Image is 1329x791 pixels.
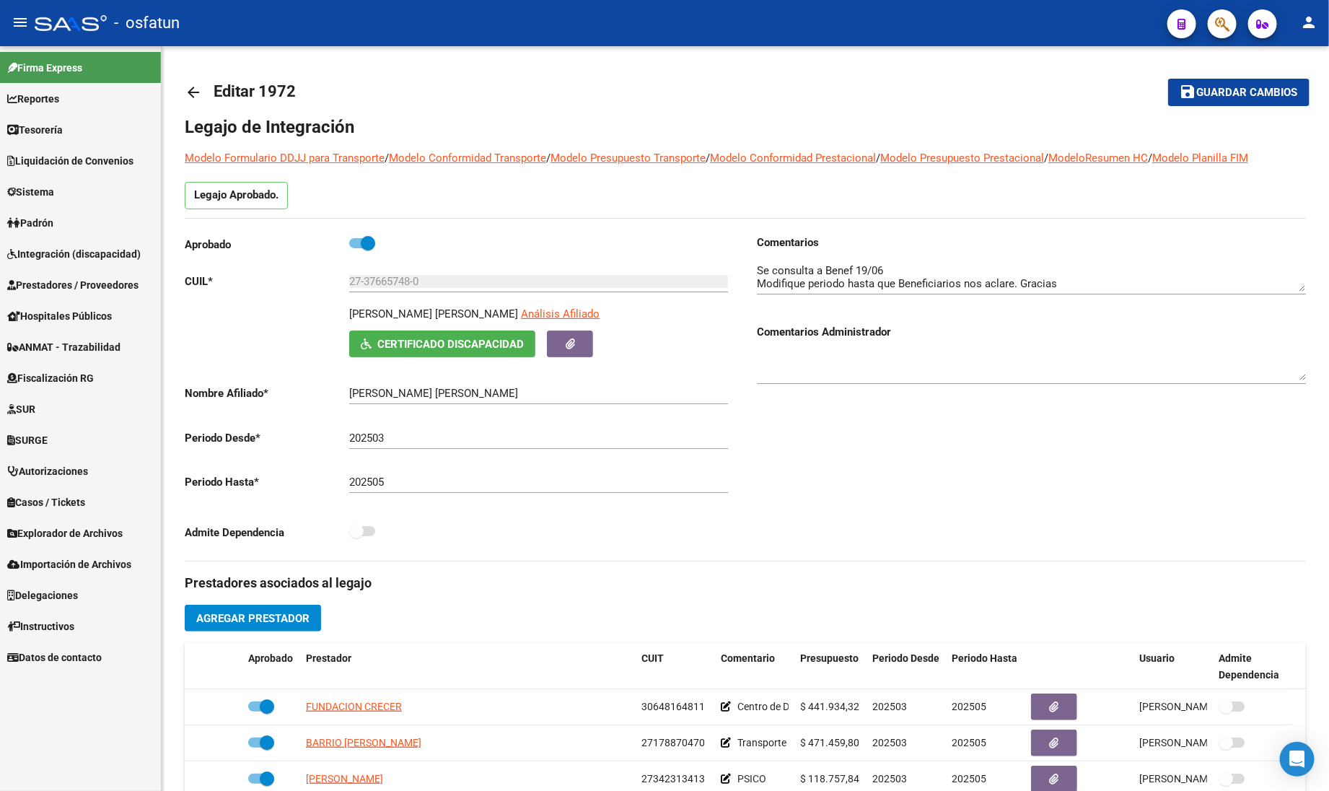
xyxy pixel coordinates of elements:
span: Hospitales Públicos [7,308,112,324]
span: $ 471.459,80 [800,737,859,748]
span: Certificado Discapacidad [377,338,524,351]
span: Fiscalización RG [7,370,94,386]
a: Modelo Planilla FIM [1152,152,1248,165]
span: 202505 [952,701,986,712]
span: Firma Express [7,60,82,76]
mat-icon: save [1180,83,1197,100]
p: Nombre Afiliado [185,385,349,401]
span: [PERSON_NAME] [DATE] [1139,701,1253,712]
a: Modelo Conformidad Transporte [389,152,546,165]
h1: Legajo de Integración [185,115,1306,139]
span: 202503 [872,701,907,712]
span: Análisis Afiliado [521,307,600,320]
span: PSICO [737,773,766,785]
datatable-header-cell: Periodo Hasta [946,643,1025,691]
datatable-header-cell: Admite Dependencia [1213,643,1292,691]
h3: Comentarios [757,235,1306,250]
span: Explorador de Archivos [7,525,123,541]
span: $ 118.757,84 [800,773,859,785]
datatable-header-cell: Comentario [715,643,794,691]
mat-icon: menu [12,14,29,31]
button: Agregar Prestador [185,605,321,632]
span: Presupuesto [800,652,859,664]
span: Importación de Archivos [7,556,131,572]
p: [PERSON_NAME] [PERSON_NAME] [349,306,518,322]
p: Periodo Desde [185,430,349,446]
span: 30648164811 [641,701,705,712]
span: CUIT [641,652,664,664]
p: CUIL [185,274,349,289]
datatable-header-cell: Periodo Desde [867,643,946,691]
span: SUR [7,401,35,417]
datatable-header-cell: Presupuesto [794,643,867,691]
span: Casos / Tickets [7,494,85,510]
span: Usuario [1139,652,1175,664]
a: Modelo Presupuesto Prestacional [880,152,1044,165]
span: 202505 [952,773,986,785]
p: Aprobado [185,237,349,253]
span: Periodo Desde [872,652,939,664]
h3: Comentarios Administrador [757,324,1306,340]
span: Editar 1972 [214,82,296,100]
span: Transporte [737,737,786,748]
span: Integración (discapacidad) [7,246,141,262]
span: Prestador [306,652,351,664]
span: Aprobado [248,652,293,664]
span: ANMAT - Trazabilidad [7,339,120,355]
a: Modelo Conformidad Prestacional [710,152,876,165]
span: [PERSON_NAME] [DATE] [1139,737,1253,748]
p: Periodo Hasta [185,474,349,490]
span: Periodo Hasta [952,652,1017,664]
span: SURGE [7,432,48,448]
span: Reportes [7,91,59,107]
datatable-header-cell: Aprobado [242,643,300,691]
button: Guardar cambios [1168,79,1310,105]
span: BARRIO [PERSON_NAME] [306,737,421,748]
span: 27342313413 [641,773,705,785]
div: Open Intercom Messenger [1280,742,1315,777]
a: ModeloResumen HC [1048,152,1148,165]
span: Datos de contacto [7,650,102,665]
mat-icon: arrow_back [185,84,202,101]
span: [PERSON_NAME] [306,773,383,785]
span: [PERSON_NAME] [DATE] [1139,773,1253,785]
span: Prestadores / Proveedores [7,277,139,293]
span: Autorizaciones [7,463,88,479]
span: Tesorería [7,122,63,138]
span: Comentario [721,652,775,664]
span: Guardar cambios [1197,87,1298,100]
mat-icon: person [1300,14,1317,31]
span: 202505 [952,737,986,748]
a: Modelo Formulario DDJJ para Transporte [185,152,385,165]
span: Sistema [7,184,54,200]
span: 27178870470 [641,737,705,748]
span: Centro de Dia [737,701,797,712]
span: $ 441.934,32 [800,701,859,712]
span: 202503 [872,773,907,785]
p: Admite Dependencia [185,525,349,541]
a: Modelo Presupuesto Transporte [551,152,706,165]
span: 202503 [872,737,907,748]
span: FUNDACION CRECER [306,701,402,712]
datatable-header-cell: Prestador [300,643,636,691]
p: Legajo Aprobado. [185,182,288,209]
span: Agregar Prestador [196,612,310,625]
span: Padrón [7,215,53,231]
span: Instructivos [7,619,74,634]
h3: Prestadores asociados al legajo [185,573,1306,593]
span: - osfatun [114,7,180,39]
span: Admite Dependencia [1219,652,1279,681]
button: Certificado Discapacidad [349,331,535,357]
span: Delegaciones [7,587,78,603]
datatable-header-cell: Usuario [1133,643,1213,691]
datatable-header-cell: CUIT [636,643,715,691]
span: Liquidación de Convenios [7,153,133,169]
